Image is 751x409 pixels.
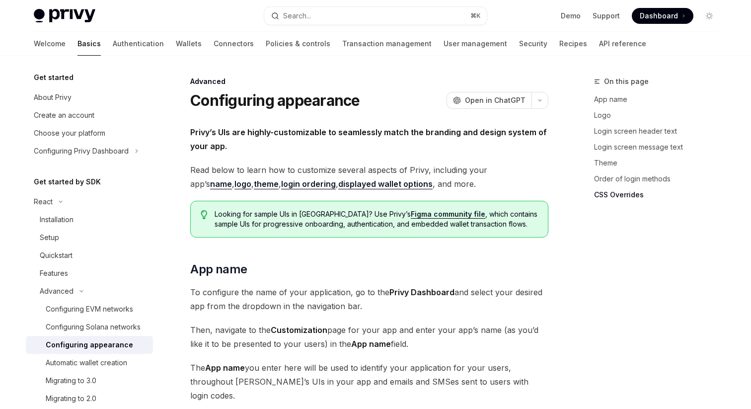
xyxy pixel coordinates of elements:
[34,32,66,56] a: Welcome
[701,8,717,24] button: Toggle dark mode
[34,145,129,157] div: Configuring Privy Dashboard
[342,32,432,56] a: Transaction management
[190,261,247,277] span: App name
[26,264,153,282] a: Features
[190,163,548,191] span: Read below to learn how to customize several aspects of Privy, including your app’s , , , , , and...
[40,249,73,261] div: Quickstart
[34,72,74,83] h5: Get started
[46,321,141,333] div: Configuring Solana networks
[46,393,96,405] div: Migrating to 2.0
[40,285,74,297] div: Advanced
[190,127,547,151] strong: Privy’s UIs are highly-customizable to seamlessly match the branding and design system of your app.
[26,372,153,390] a: Migrating to 3.0
[593,11,620,21] a: Support
[190,91,360,109] h1: Configuring appearance
[201,210,208,219] svg: Tip
[351,339,391,349] strong: App name
[77,32,101,56] a: Basics
[46,339,133,351] div: Configuring appearance
[234,179,251,189] a: logo
[46,303,133,315] div: Configuring EVM networks
[26,124,153,142] a: Choose your platform
[46,375,96,387] div: Migrating to 3.0
[34,9,95,23] img: light logo
[283,10,311,22] div: Search...
[465,95,526,105] span: Open in ChatGPT
[594,187,725,203] a: CSS Overrides
[34,176,101,188] h5: Get started by SDK
[205,363,245,373] strong: App name
[34,91,72,103] div: About Privy
[26,318,153,336] a: Configuring Solana networks
[190,285,548,313] span: To configure the name of your application, go to the and select your desired app from the dropdow...
[113,32,164,56] a: Authentication
[26,88,153,106] a: About Privy
[470,12,481,20] span: ⌘ K
[594,123,725,139] a: Login screen header text
[26,336,153,354] a: Configuring appearance
[26,354,153,372] a: Automatic wallet creation
[190,323,548,351] span: Then, navigate to the page for your app and enter your app’s name (as you’d like it to be present...
[26,300,153,318] a: Configuring EVM networks
[266,32,330,56] a: Policies & controls
[46,357,127,369] div: Automatic wallet creation
[34,109,94,121] div: Create an account
[254,179,279,189] a: theme
[604,76,649,87] span: On this page
[264,7,487,25] button: Search...⌘K
[26,106,153,124] a: Create an account
[34,196,53,208] div: React
[559,32,587,56] a: Recipes
[215,209,538,229] span: Looking for sample UIs in [GEOGRAPHIC_DATA]? Use Privy’s , which contains sample UIs for progress...
[281,179,336,189] a: login ordering
[447,92,531,109] button: Open in ChatGPT
[26,246,153,264] a: Quickstart
[411,210,485,219] a: Figma community file
[640,11,678,21] span: Dashboard
[444,32,507,56] a: User management
[40,214,74,226] div: Installation
[594,171,725,187] a: Order of login methods
[40,232,59,244] div: Setup
[632,8,693,24] a: Dashboard
[271,325,327,335] strong: Customization
[26,211,153,229] a: Installation
[34,127,105,139] div: Choose your platform
[40,267,68,279] div: Features
[210,179,232,189] a: name
[561,11,581,21] a: Demo
[594,155,725,171] a: Theme
[190,361,548,403] span: The you enter here will be used to identify your application for your users, throughout [PERSON_N...
[519,32,547,56] a: Security
[26,229,153,246] a: Setup
[594,139,725,155] a: Login screen message text
[594,91,725,107] a: App name
[214,32,254,56] a: Connectors
[190,77,548,86] div: Advanced
[176,32,202,56] a: Wallets
[338,179,433,189] a: displayed wallet options
[594,107,725,123] a: Logo
[26,390,153,408] a: Migrating to 2.0
[599,32,646,56] a: API reference
[389,287,454,297] strong: Privy Dashboard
